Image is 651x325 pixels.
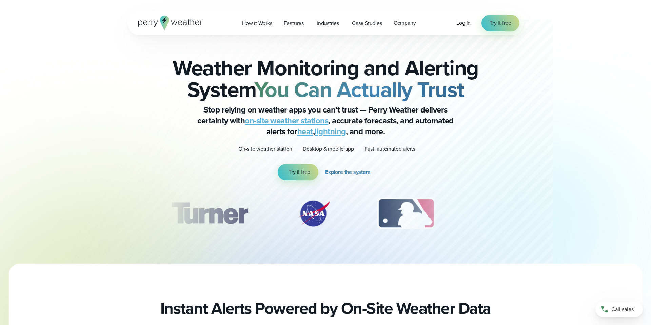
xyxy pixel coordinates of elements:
[242,19,272,27] span: How it Works
[317,19,339,27] span: Industries
[161,57,490,100] h2: Weather Monitoring and Alerting System
[190,104,461,137] p: Stop relying on weather apps you can’t trust — Perry Weather delivers certainty with , accurate f...
[370,197,442,230] div: 3 of 12
[161,197,258,230] div: 1 of 12
[475,197,529,230] img: PGA.svg
[278,164,318,180] a: Try it free
[481,15,519,31] a: Try it free
[160,299,491,318] h2: Instant Alerts Powered by On-Site Weather Data
[161,197,490,234] div: slideshow
[161,197,258,230] img: Turner-Construction_1.svg
[245,115,328,127] a: on-site weather stations
[315,125,346,138] a: lightning
[289,168,310,176] span: Try it free
[595,302,643,317] a: Call sales
[475,197,529,230] div: 4 of 12
[290,197,338,230] div: 2 of 12
[238,145,292,153] p: On-site weather station
[236,16,278,30] a: How it Works
[370,197,442,230] img: MLB.svg
[456,19,471,27] a: Log in
[290,197,338,230] img: NASA.svg
[325,164,373,180] a: Explore the system
[364,145,415,153] p: Fast, automated alerts
[284,19,304,27] span: Features
[254,74,464,105] strong: You Can Actually Trust
[394,19,416,27] span: Company
[490,19,511,27] span: Try it free
[611,305,634,313] span: Call sales
[297,125,313,138] a: heat
[325,168,370,176] span: Explore the system
[346,16,388,30] a: Case Studies
[303,145,354,153] p: Desktop & mobile app
[352,19,382,27] span: Case Studies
